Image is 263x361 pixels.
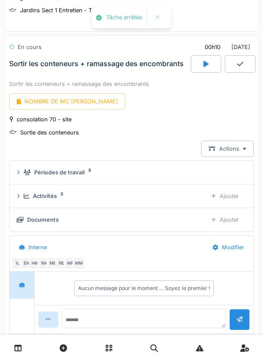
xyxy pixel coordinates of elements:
[20,128,79,137] div: Sortie des conteneurs
[55,257,68,269] div: RE
[64,257,76,269] div: MP
[9,80,254,88] div: Sortir les conteneurs + ramassage des encombrants
[13,188,250,204] summary: Activités2Ajouter
[11,257,24,269] div: IL
[17,115,71,124] div: consolation 70 - site
[9,60,184,68] div: Sortir les conteneurs + ramassage des encombrants
[46,257,59,269] div: ME
[197,39,254,55] div: [DATE]
[13,212,250,228] summary: DocumentsAjouter
[73,257,85,269] div: MM
[34,168,85,177] div: Périodes de travail
[20,257,32,269] div: EN
[38,257,50,269] div: RA
[78,284,210,292] div: Aucun message pour le moment … Soyez le premier !
[29,257,41,269] div: HM
[205,43,220,51] div: 00h10
[18,43,42,51] div: En cours
[205,239,252,255] div: Modifier
[27,216,59,224] div: Documents
[201,141,254,157] div: Actions
[20,6,126,14] div: Jardins Sect 1 Entretien - Tonte Pelouse
[204,212,246,228] div: Ajouter
[204,188,246,204] div: Ajouter
[9,93,125,110] div: NOMBRE DE MC [PERSON_NAME]
[13,164,250,180] summary: Périodes de travail3
[33,192,57,200] div: Activités
[106,14,142,21] div: Tâche arrêtée
[28,243,47,251] div: Interne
